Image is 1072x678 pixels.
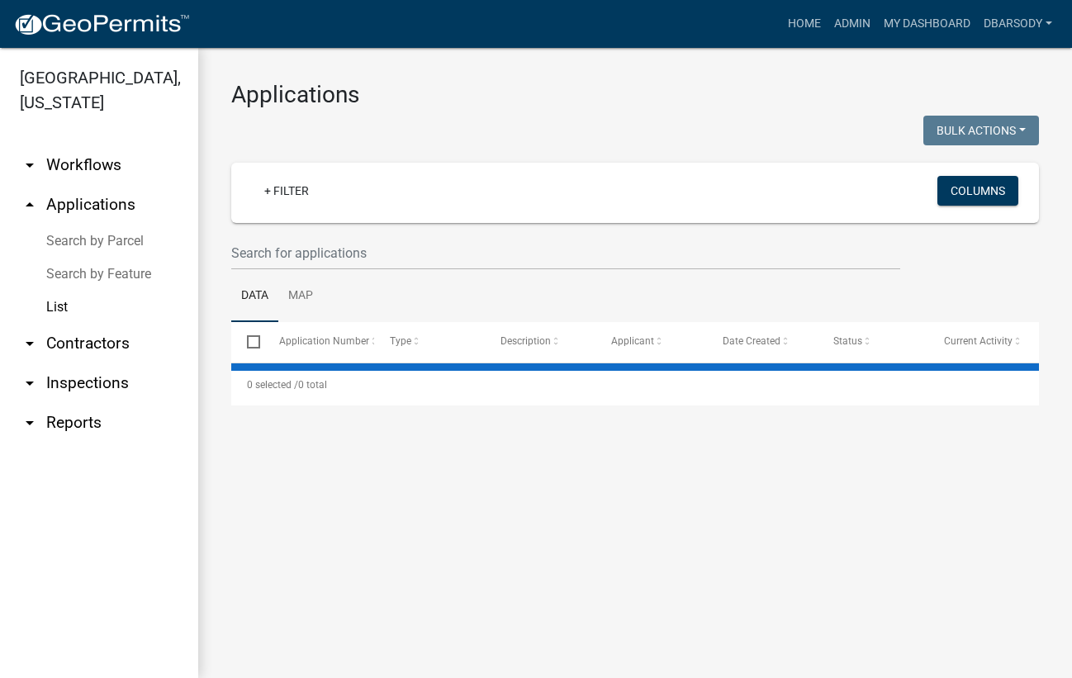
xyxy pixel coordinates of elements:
[278,270,323,323] a: Map
[723,335,780,347] span: Date Created
[231,364,1039,405] div: 0 total
[231,81,1039,109] h3: Applications
[20,334,40,353] i: arrow_drop_down
[877,8,977,40] a: My Dashboard
[20,195,40,215] i: arrow_drop_up
[390,335,411,347] span: Type
[279,335,369,347] span: Application Number
[500,335,551,347] span: Description
[231,236,900,270] input: Search for applications
[231,322,263,362] datatable-header-cell: Select
[937,176,1018,206] button: Columns
[781,8,828,40] a: Home
[485,322,595,362] datatable-header-cell: Description
[231,270,278,323] a: Data
[818,322,928,362] datatable-header-cell: Status
[20,413,40,433] i: arrow_drop_down
[828,8,877,40] a: Admin
[706,322,817,362] datatable-header-cell: Date Created
[247,379,298,391] span: 0 selected /
[928,322,1039,362] datatable-header-cell: Current Activity
[611,335,654,347] span: Applicant
[374,322,485,362] datatable-header-cell: Type
[977,8,1059,40] a: Dbarsody
[263,322,373,362] datatable-header-cell: Application Number
[20,373,40,393] i: arrow_drop_down
[595,322,706,362] datatable-header-cell: Applicant
[833,335,862,347] span: Status
[20,155,40,175] i: arrow_drop_down
[944,335,1013,347] span: Current Activity
[923,116,1039,145] button: Bulk Actions
[251,176,322,206] a: + Filter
